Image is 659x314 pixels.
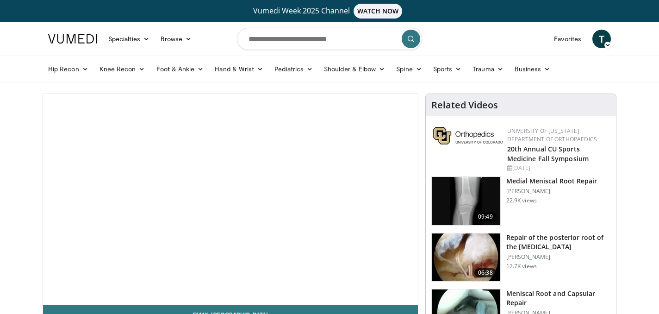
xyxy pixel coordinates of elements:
a: Foot & Ankle [151,60,210,78]
a: 06:38 Repair of the posterior root of the [MEDICAL_DATA] [PERSON_NAME] 12.7K views [431,233,610,282]
a: Business [509,60,556,78]
h3: Repair of the posterior root of the [MEDICAL_DATA] [506,233,610,251]
p: [PERSON_NAME] [506,253,610,261]
img: 1119205_3.png.150x105_q85_crop-smart_upscale.jpg [432,177,500,225]
video-js: Video Player [43,94,418,305]
h4: Related Videos [431,100,498,111]
h3: Medial Meniscal Root Repair [506,176,597,186]
img: 355603a8-37da-49b6-856f-e00d7e9307d3.png.150x105_q85_autocrop_double_scale_upscale_version-0.2.png [433,127,503,144]
a: Sports [428,60,467,78]
a: Browse [155,30,198,48]
a: Trauma [467,60,509,78]
a: Knee Recon [94,60,151,78]
img: Thumbnail3_copia_1.jpg.150x105_q85_crop-smart_upscale.jpg [432,233,500,282]
a: Hip Recon [43,60,94,78]
a: University of [US_STATE] Department of Orthopaedics [507,127,597,143]
span: 09:49 [474,212,497,221]
p: 12.7K views [506,263,537,270]
a: Spine [391,60,427,78]
a: 20th Annual CU Sports Medicine Fall Symposium [507,144,589,163]
a: 09:49 Medial Meniscal Root Repair [PERSON_NAME] 22.9K views [431,176,610,226]
p: [PERSON_NAME] [506,188,597,195]
a: Vumedi Week 2025 ChannelWATCH NOW [50,4,609,19]
a: Pediatrics [269,60,318,78]
input: Search topics, interventions [237,28,422,50]
a: Shoulder & Elbow [318,60,391,78]
div: [DATE] [507,164,609,172]
h3: Meniscal Root and Capsular Repair [506,289,610,308]
span: 06:38 [474,268,497,277]
p: 22.9K views [506,197,537,204]
a: Favorites [548,30,587,48]
img: VuMedi Logo [48,34,97,44]
a: Specialties [103,30,155,48]
a: Hand & Wrist [209,60,269,78]
span: WATCH NOW [354,4,403,19]
a: T [592,30,611,48]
